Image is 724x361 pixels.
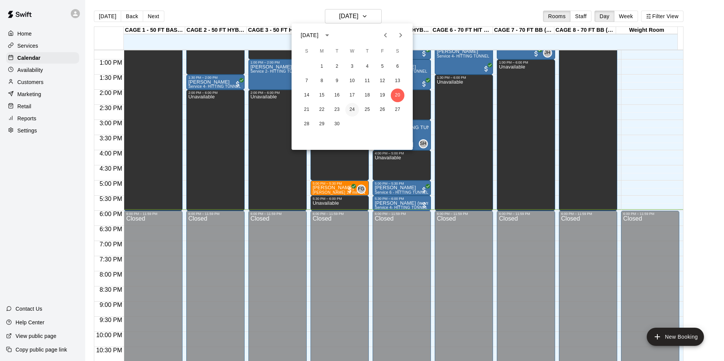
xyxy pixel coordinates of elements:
button: 19 [376,89,389,102]
button: 26 [376,103,389,117]
span: Sunday [300,44,314,59]
button: 23 [330,103,344,117]
button: 11 [360,74,374,88]
button: 13 [391,74,404,88]
button: 5 [376,60,389,73]
button: 8 [315,74,329,88]
button: 18 [360,89,374,102]
span: Wednesday [345,44,359,59]
button: 20 [391,89,404,102]
button: 21 [300,103,314,117]
span: Monday [315,44,329,59]
button: 17 [345,89,359,102]
button: 4 [360,60,374,73]
button: 7 [300,74,314,88]
button: 27 [391,103,404,117]
button: 28 [300,117,314,131]
button: 14 [300,89,314,102]
button: Previous month [378,28,393,43]
button: 1 [315,60,329,73]
button: 9 [330,74,344,88]
div: [DATE] [301,31,318,39]
button: 29 [315,117,329,131]
button: 10 [345,74,359,88]
button: 15 [315,89,329,102]
button: 25 [360,103,374,117]
button: 30 [330,117,344,131]
span: Tuesday [330,44,344,59]
span: Friday [376,44,389,59]
button: 16 [330,89,344,102]
button: 6 [391,60,404,73]
button: 12 [376,74,389,88]
span: Saturday [391,44,404,59]
button: 3 [345,60,359,73]
button: 24 [345,103,359,117]
button: Next month [393,28,408,43]
span: Thursday [360,44,374,59]
button: 22 [315,103,329,117]
button: calendar view is open, switch to year view [321,29,334,42]
button: 2 [330,60,344,73]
